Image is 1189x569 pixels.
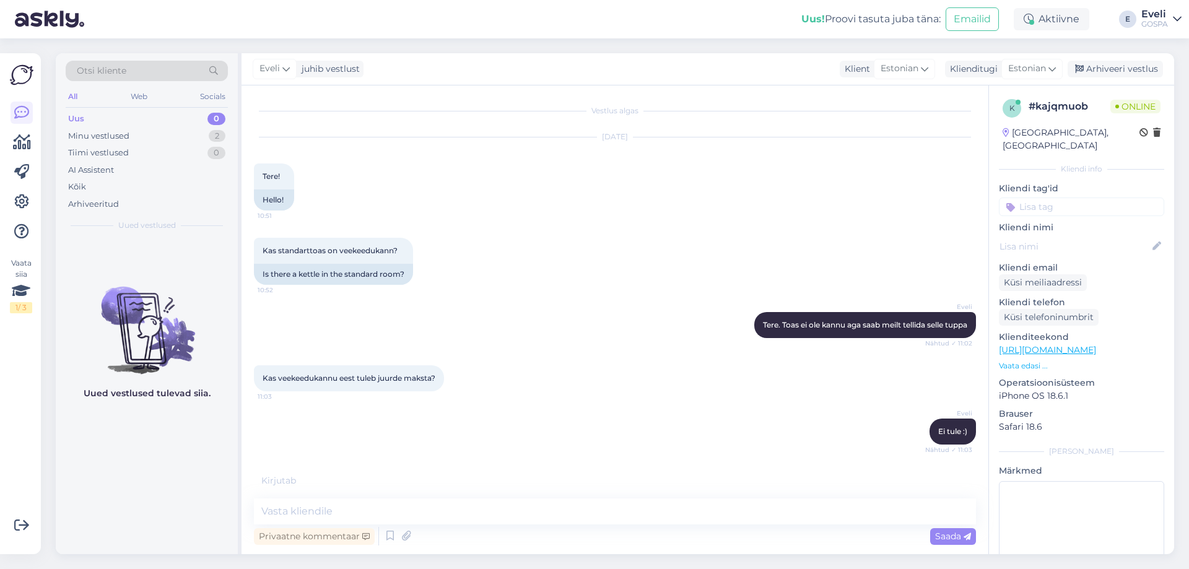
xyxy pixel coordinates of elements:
span: Eveli [259,62,280,76]
span: Estonian [881,62,918,76]
div: Arhiveeritud [68,198,119,211]
div: [PERSON_NAME] [999,446,1164,457]
div: AI Assistent [68,164,114,176]
div: Uus [68,113,84,125]
span: Uued vestlused [118,220,176,231]
p: Klienditeekond [999,331,1164,344]
div: Is there a kettle in the standard room? [254,264,413,285]
p: Vaata edasi ... [999,360,1164,371]
span: Kas standarttoas on veekeedukann? [263,246,398,255]
div: 2 [209,130,225,142]
p: Brauser [999,407,1164,420]
div: Klienditugi [945,63,998,76]
p: Safari 18.6 [999,420,1164,433]
p: Operatsioonisüsteem [999,376,1164,389]
span: Estonian [1008,62,1046,76]
div: Kõik [68,181,86,193]
div: Socials [198,89,228,105]
div: Aktiivne [1014,8,1089,30]
span: Saada [935,531,971,542]
div: Vestlus algas [254,105,976,116]
span: Nähtud ✓ 11:02 [925,339,972,348]
div: Minu vestlused [68,130,129,142]
div: Proovi tasuta juba täna: [801,12,941,27]
span: Tere! [263,172,280,181]
div: 0 [207,147,225,159]
p: Kliendi email [999,261,1164,274]
button: Emailid [946,7,999,31]
div: Kliendi info [999,163,1164,175]
div: Privaatne kommentaar [254,528,375,545]
div: Eveli [1141,9,1168,19]
div: Vaata siia [10,258,32,313]
p: Kliendi tag'id [999,182,1164,195]
span: . [296,475,298,486]
p: Märkmed [999,464,1164,477]
span: Nähtud ✓ 11:03 [925,445,972,454]
div: # kajqmuob [1029,99,1110,114]
div: Web [128,89,150,105]
img: Askly Logo [10,63,33,87]
div: [DATE] [254,131,976,142]
div: 1 / 3 [10,302,32,313]
b: Uus! [801,13,825,25]
span: Ei tule :) [938,427,967,436]
div: E [1119,11,1136,28]
span: k [1009,103,1015,113]
div: 0 [207,113,225,125]
input: Lisa tag [999,198,1164,216]
div: Klient [840,63,870,76]
div: Küsi telefoninumbrit [999,309,1099,326]
span: Otsi kliente [77,64,126,77]
p: Kliendi telefon [999,296,1164,309]
span: Eveli [926,409,972,418]
a: [URL][DOMAIN_NAME] [999,344,1096,355]
span: 10:51 [258,211,304,220]
p: Kliendi nimi [999,221,1164,234]
div: [GEOGRAPHIC_DATA], [GEOGRAPHIC_DATA] [1003,126,1139,152]
span: 11:03 [258,392,304,401]
div: juhib vestlust [297,63,360,76]
a: EveliGOSPA [1141,9,1182,29]
span: Kas veekeedukannu eest tuleb juurde maksta? [263,373,435,383]
p: Uued vestlused tulevad siia. [84,387,211,400]
div: Hello! [254,189,294,211]
div: Tiimi vestlused [68,147,129,159]
img: No chats [56,264,238,376]
span: Tere. Toas ei ole kannu aga saab meilt tellida selle tuppa [763,320,967,329]
span: 10:52 [258,285,304,295]
p: iPhone OS 18.6.1 [999,389,1164,402]
input: Lisa nimi [1000,240,1150,253]
span: Online [1110,100,1161,113]
span: Eveli [926,302,972,311]
div: Arhiveeri vestlus [1068,61,1163,77]
div: Kirjutab [254,474,976,487]
div: All [66,89,80,105]
div: GOSPA [1141,19,1168,29]
div: Küsi meiliaadressi [999,274,1087,291]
